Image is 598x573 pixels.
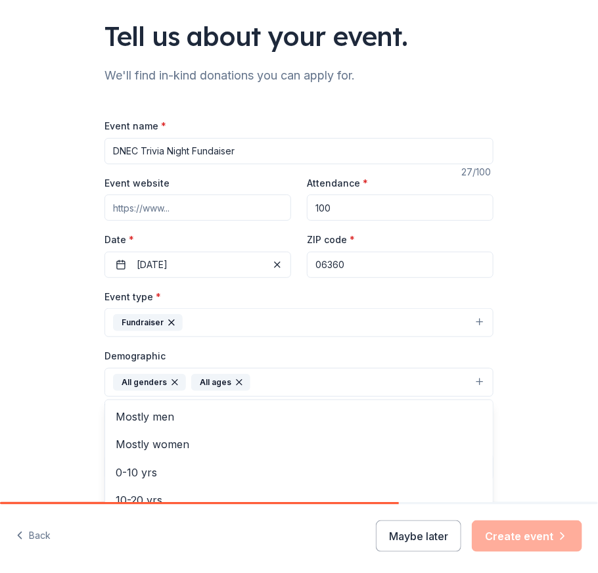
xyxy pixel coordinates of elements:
[104,400,494,557] div: All gendersAll ages
[113,374,186,391] div: All genders
[116,492,482,509] span: 10-20 yrs
[104,368,494,397] button: All gendersAll ages
[116,464,482,481] span: 0-10 yrs
[116,436,482,453] span: Mostly women
[191,374,250,391] div: All ages
[116,408,482,425] span: Mostly men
